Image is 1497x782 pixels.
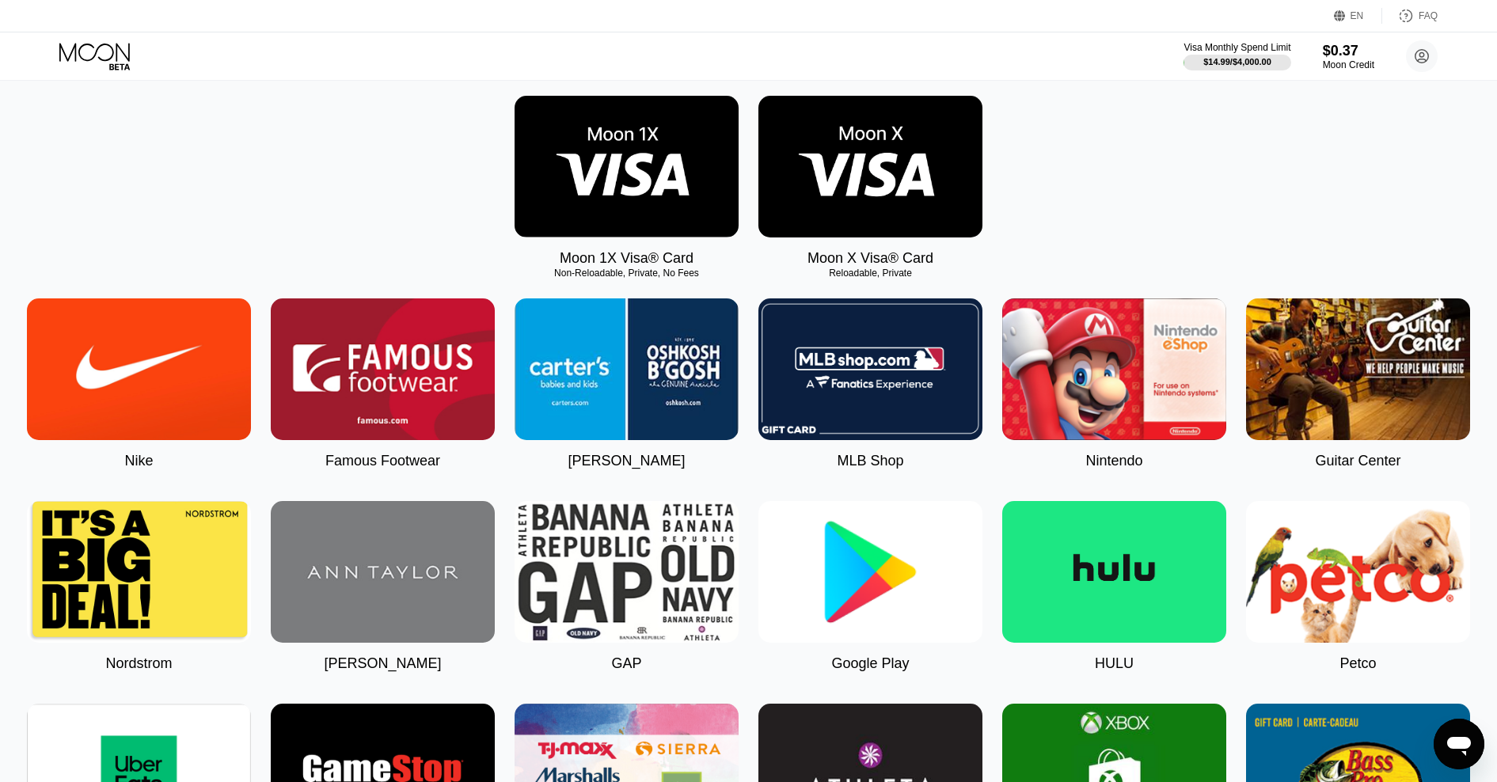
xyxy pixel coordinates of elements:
[1184,42,1290,53] div: Visa Monthly Spend Limit
[837,453,903,469] div: MLB Shop
[1434,719,1484,769] iframe: Button to launch messaging window
[611,655,641,672] div: GAP
[105,655,172,672] div: Nordstrom
[1419,10,1438,21] div: FAQ
[515,268,739,279] div: Non-Reloadable, Private, No Fees
[1351,10,1364,21] div: EN
[124,453,153,469] div: Nike
[568,453,685,469] div: [PERSON_NAME]
[1382,8,1438,24] div: FAQ
[807,250,933,267] div: Moon X Visa® Card
[1339,655,1376,672] div: Petco
[758,268,982,279] div: Reloadable, Private
[560,250,693,267] div: Moon 1X Visa® Card
[1323,43,1374,59] div: $0.37
[325,453,440,469] div: Famous Footwear
[831,655,909,672] div: Google Play
[1203,57,1271,66] div: $14.99 / $4,000.00
[1315,453,1400,469] div: Guitar Center
[1323,59,1374,70] div: Moon Credit
[1323,43,1374,70] div: $0.37Moon Credit
[1095,655,1134,672] div: HULU
[324,655,441,672] div: [PERSON_NAME]
[1085,453,1142,469] div: Nintendo
[1184,42,1290,70] div: Visa Monthly Spend Limit$14.99/$4,000.00
[1334,8,1382,24] div: EN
